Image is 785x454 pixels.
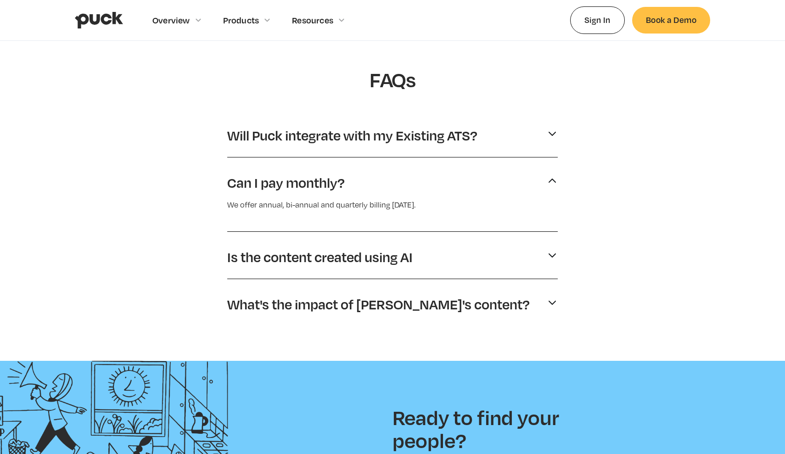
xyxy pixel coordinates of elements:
[223,15,259,25] div: Products
[570,6,625,34] a: Sign In
[632,7,710,33] a: Book a Demo
[243,67,542,92] h1: FAQs
[227,174,345,191] p: Can I pay monthly?
[227,199,558,211] p: We offer annual, bi-annual and quarterly billing [DATE].
[227,127,477,144] p: Will Puck integrate with my Existing ATS?
[392,406,576,451] h2: Ready to find your people?
[227,296,530,313] p: What's the impact of [PERSON_NAME]'s content?
[152,15,190,25] div: Overview
[292,15,333,25] div: Resources
[227,248,413,266] p: Is the content created using AI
